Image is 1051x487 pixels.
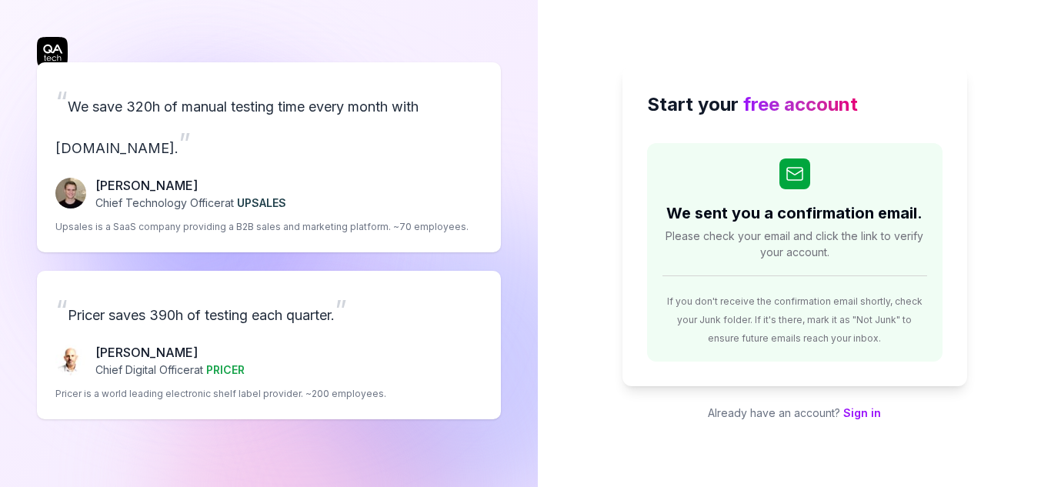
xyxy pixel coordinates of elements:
[743,93,858,115] span: free account
[55,178,86,208] img: Fredrik Seidl
[55,387,386,401] p: Pricer is a world leading electronic shelf label provider. ~200 employees.
[666,202,923,225] h2: We sent you a confirmation email.
[55,293,68,327] span: “
[179,126,191,160] span: ”
[95,362,245,378] p: Chief Digital Officer at
[206,363,245,376] span: PRICER
[667,295,923,344] span: If you don't receive the confirmation email shortly, check your Junk folder. If it's there, mark ...
[335,293,347,327] span: ”
[237,196,286,209] span: UPSALES
[662,228,927,260] span: Please check your email and click the link to verify your account.
[843,406,881,419] a: Sign in
[95,343,245,362] p: [PERSON_NAME]
[55,85,68,118] span: “
[55,81,482,164] p: We save 320h of manual testing time every month with [DOMAIN_NAME].
[55,345,86,375] img: Chris Chalkitis
[37,271,501,419] a: “Pricer saves 390h of testing each quarter.”Chris Chalkitis[PERSON_NAME]Chief Digital Officerat P...
[55,220,469,234] p: Upsales is a SaaS company providing a B2B sales and marketing platform. ~70 employees.
[95,195,286,211] p: Chief Technology Officer at
[37,62,501,252] a: “We save 320h of manual testing time every month with [DOMAIN_NAME].”Fredrik Seidl[PERSON_NAME]Ch...
[95,176,286,195] p: [PERSON_NAME]
[55,289,482,331] p: Pricer saves 390h of testing each quarter.
[622,405,967,421] p: Already have an account?
[647,91,943,118] h2: Start your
